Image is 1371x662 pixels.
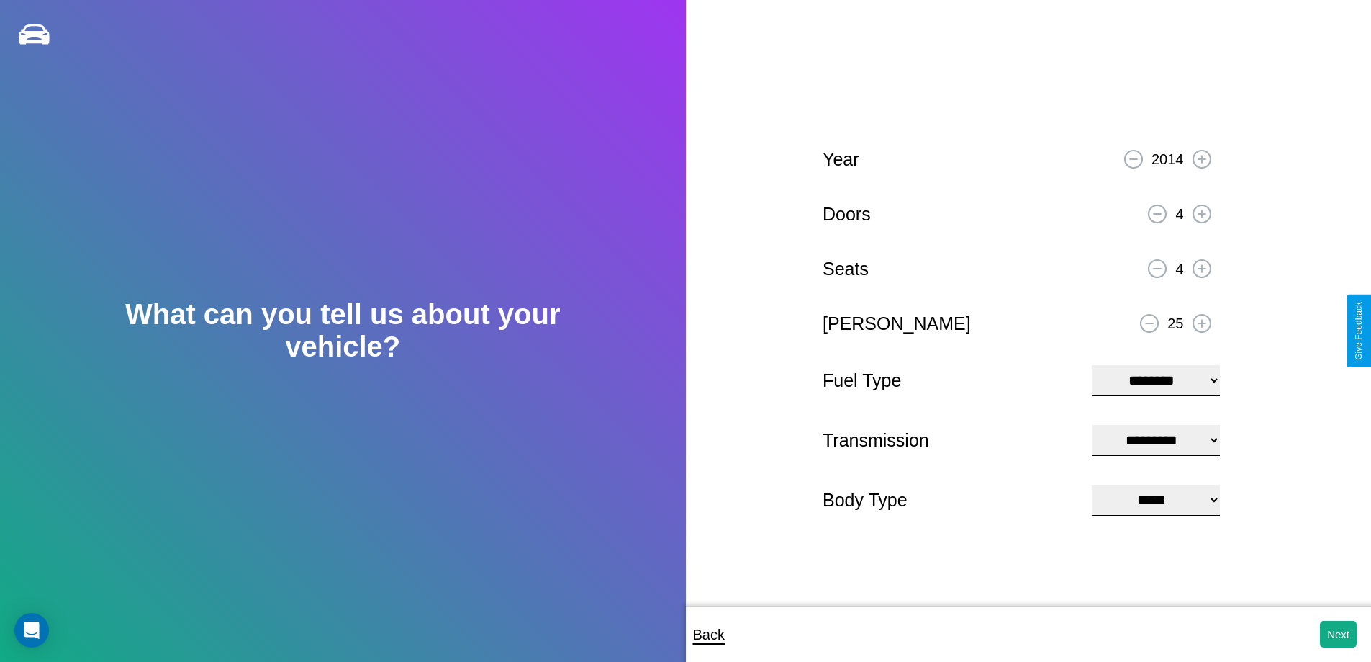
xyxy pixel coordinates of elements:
h2: What can you tell us about your vehicle? [68,298,617,363]
p: Seats [823,253,869,285]
p: Body Type [823,484,1077,516]
div: Open Intercom Messenger [14,613,49,648]
p: Year [823,143,859,176]
p: Back [693,622,725,648]
p: 4 [1175,201,1183,227]
p: Fuel Type [823,364,1077,397]
p: [PERSON_NAME] [823,308,971,340]
p: 2014 [1151,146,1184,172]
button: Next [1320,621,1357,648]
p: Transmission [823,424,1077,457]
p: 25 [1167,310,1183,336]
p: Doors [823,198,871,231]
p: 4 [1175,256,1183,282]
div: Give Feedback [1354,302,1364,360]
